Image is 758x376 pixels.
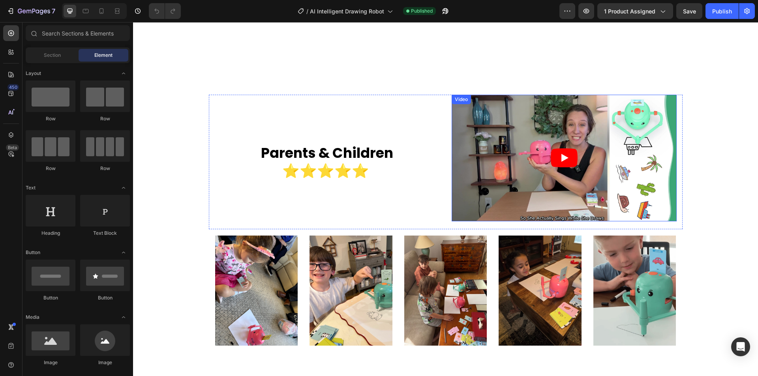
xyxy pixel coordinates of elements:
span: / [306,7,308,15]
button: Play [418,126,445,145]
span: Toggle open [117,246,130,259]
div: Open Intercom Messenger [731,337,750,356]
div: Publish [712,7,732,15]
div: 450 [8,84,19,90]
span: Save [683,8,696,15]
div: Row [26,165,75,172]
button: Save [676,3,702,19]
span: Section [44,52,61,59]
div: Text Block [80,230,130,237]
strong: ⭐⭐⭐⭐⭐ [149,139,236,158]
span: 1 product assigned [604,7,655,15]
span: Toggle open [117,311,130,324]
img: review_2.jpg [366,213,448,324]
img: review_7.jpg [82,213,165,324]
span: Element [94,52,113,59]
span: Button [26,249,40,256]
div: Button [26,294,75,301]
span: Layout [26,70,41,77]
div: Row [26,115,75,122]
button: 7 [3,3,59,19]
button: Publish [705,3,739,19]
img: review_1.jpg [176,213,259,324]
div: Row [80,115,130,122]
span: Media [26,314,39,321]
span: AI Intelligent Drawing Robot [310,7,384,15]
span: Toggle open [117,67,130,80]
div: Button [80,294,130,301]
div: Row [80,165,130,172]
img: 0920_1_6.gif [460,213,543,324]
button: 1 product assigned [597,3,673,19]
div: Undo/Redo [149,3,181,19]
div: Image [26,359,75,366]
iframe: Design area [133,22,758,376]
span: Text [26,184,36,191]
p: 7 [52,6,55,16]
img: review_4.jpg [271,213,354,324]
span: Toggle open [117,181,130,194]
span: Published [411,7,433,15]
div: Beta [6,144,19,151]
div: Video [320,74,336,81]
input: Search Sections & Elements [26,25,130,41]
div: Image [80,359,130,366]
div: Heading [26,230,75,237]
